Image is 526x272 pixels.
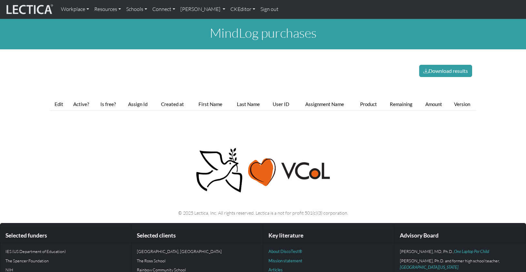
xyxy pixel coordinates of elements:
p: The Ross School [137,257,258,264]
a: Mission statement [268,258,302,263]
th: Assign Id [122,98,154,111]
div: Advisory Board [395,228,526,243]
th: Is free? [95,98,122,111]
a: About DiscoTest® [268,249,302,254]
a: CKEditor [228,3,258,16]
div: Selected funders [0,228,131,243]
th: Active? [67,98,95,111]
p: © 2025 Lectica, Inc. All rights reserved. Lectica is a not for profit 501(c)(3) corporation. [54,209,472,217]
a: [PERSON_NAME] [178,3,228,16]
p: [GEOGRAPHIC_DATA], [GEOGRAPHIC_DATA] [137,248,258,255]
th: Created at [154,98,191,111]
a: [GEOGRAPHIC_DATA][US_STATE] [400,265,459,270]
th: User ID [267,98,295,111]
th: Remaining [383,98,420,111]
a: One Laptop Per Child [454,249,489,254]
p: The Spencer Foundation [5,257,126,264]
p: [PERSON_NAME], Ph.D. and former high school teacher, [400,257,521,271]
th: Last Name [230,98,267,111]
th: First Name [191,98,229,111]
a: Schools [124,3,150,16]
p: IES (US Department of Education) [5,248,126,255]
th: Amount [420,98,448,111]
div: Key literature [263,228,394,243]
a: Connect [150,3,178,16]
th: Version [448,98,476,111]
a: Resources [92,3,124,16]
button: Download results [419,65,472,77]
img: lecticalive [5,3,53,15]
a: Sign out [258,3,281,16]
a: Workplace [58,3,92,16]
th: Assignment Name [295,98,354,111]
th: Product [354,98,383,111]
th: Edit [50,98,67,111]
img: Peace, love, VCoL [194,147,332,194]
div: Selected clients [132,228,263,243]
p: [PERSON_NAME], MD, Ph.D., [400,248,521,255]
